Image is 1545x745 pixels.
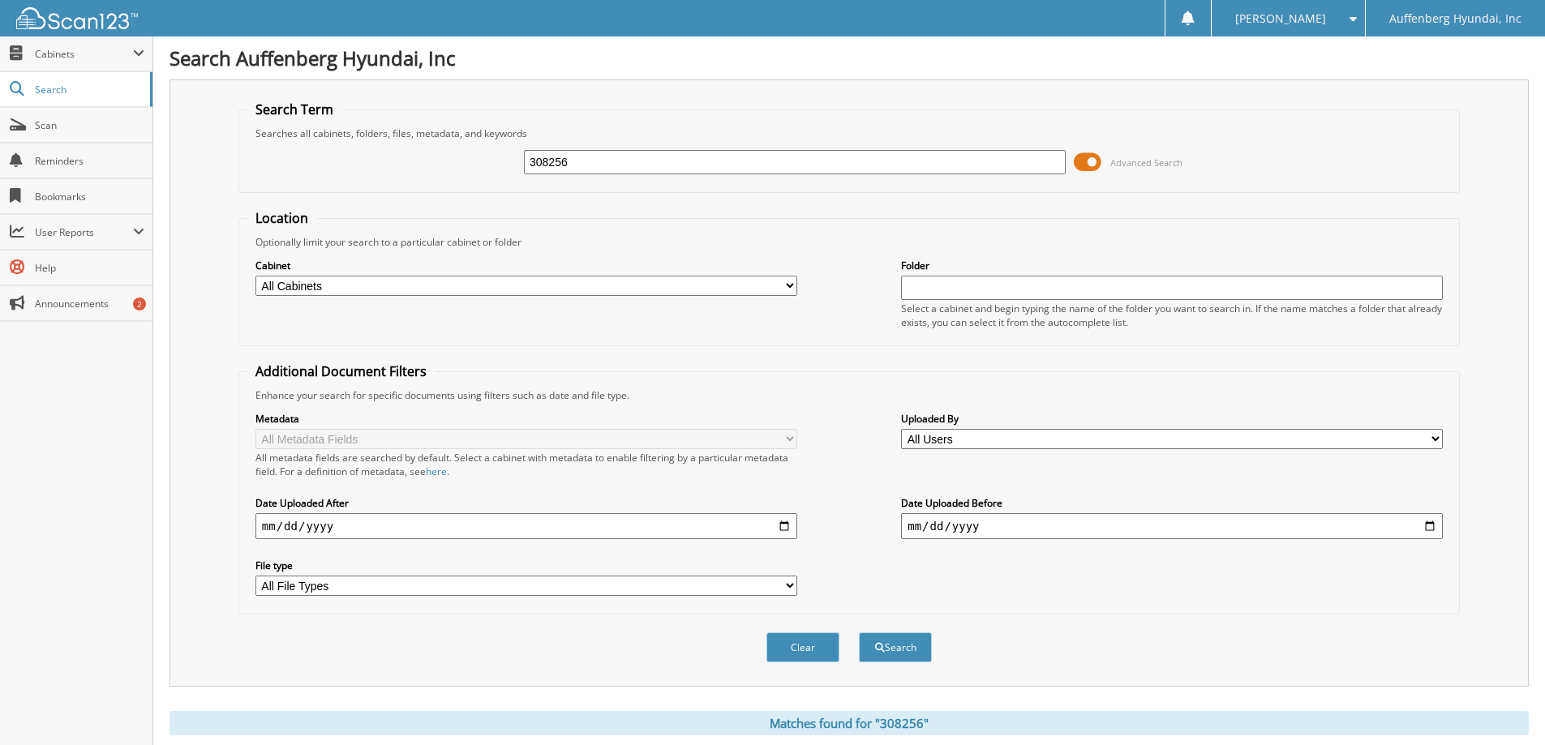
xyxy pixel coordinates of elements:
[255,451,797,478] div: All metadata fields are searched by default. Select a cabinet with metadata to enable filtering b...
[35,225,133,239] span: User Reports
[426,465,447,478] a: here
[247,209,316,227] legend: Location
[35,83,142,96] span: Search
[1235,14,1326,24] span: [PERSON_NAME]
[133,298,146,310] div: 2
[170,45,1529,71] h1: Search Auffenberg Hyundai, Inc
[247,101,341,118] legend: Search Term
[766,632,839,662] button: Clear
[255,496,797,510] label: Date Uploaded After
[247,388,1451,402] div: Enhance your search for specific documents using filters such as date and file type.
[859,632,932,662] button: Search
[35,47,133,61] span: Cabinets
[247,362,435,380] legend: Additional Document Filters
[247,126,1451,140] div: Searches all cabinets, folders, files, metadata, and keywords
[255,559,797,572] label: File type
[35,297,144,310] span: Announcements
[16,7,138,29] img: scan123-logo-white.svg
[255,259,797,272] label: Cabinet
[35,190,144,203] span: Bookmarks
[247,235,1451,249] div: Optionally limit your search to a particular cabinet or folder
[901,496,1443,510] label: Date Uploaded Before
[255,513,797,539] input: start
[1110,156,1182,169] span: Advanced Search
[35,118,144,132] span: Scan
[1389,14,1521,24] span: Auffenberg Hyundai, Inc
[901,302,1443,329] div: Select a cabinet and begin typing the name of the folder you want to search in. If the name match...
[35,154,144,168] span: Reminders
[170,711,1529,735] div: Matches found for "308256"
[901,412,1443,426] label: Uploaded By
[901,513,1443,539] input: end
[35,261,144,275] span: Help
[255,412,797,426] label: Metadata
[901,259,1443,272] label: Folder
